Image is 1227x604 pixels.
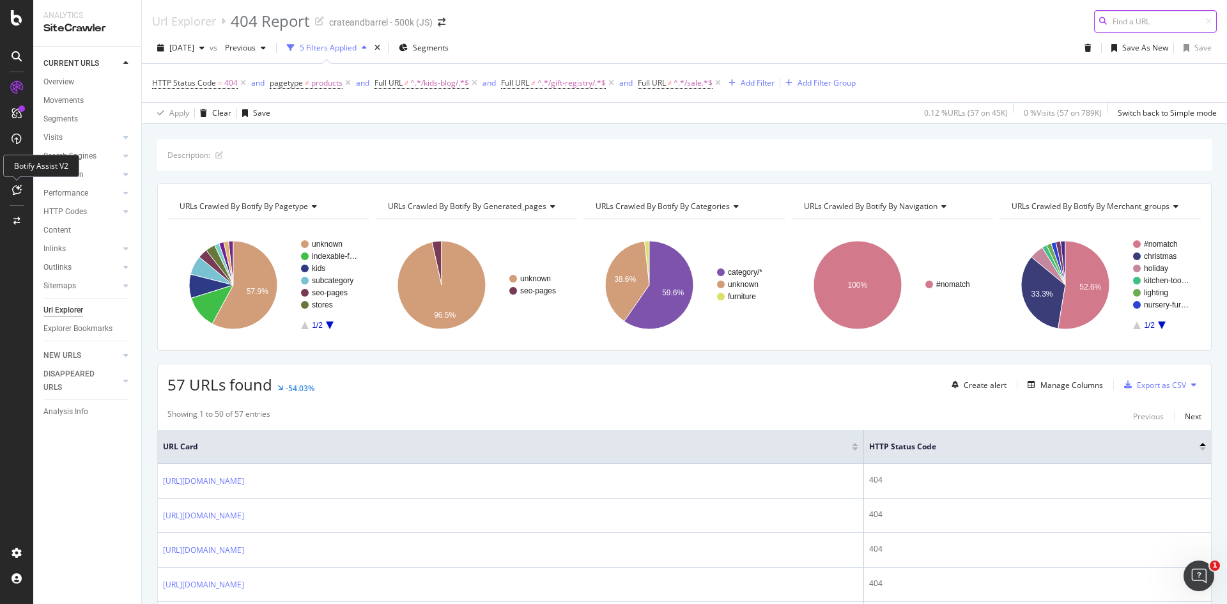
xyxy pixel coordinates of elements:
div: SiteCrawler [43,21,131,36]
button: Manage Columns [1022,377,1103,392]
div: NEW URLS [43,349,81,362]
a: Segments [43,112,132,126]
span: URLs Crawled By Botify By navigation [804,201,938,212]
a: DISAPPEARED URLS [43,368,120,394]
div: Inlinks [43,242,66,256]
text: indexable-f… [312,252,357,261]
span: URLs Crawled By Botify By generated_pages [388,201,546,212]
span: ^.*/kids-blog/.*$ [410,74,469,92]
a: Url Explorer [152,14,216,28]
span: ^.*/gift-registry/.*$ [537,74,606,92]
div: 404 Report [231,10,310,32]
button: Previous [1133,408,1164,424]
span: Segments [413,42,449,53]
text: kitchen-too… [1144,276,1189,285]
text: 59.6% [662,288,684,297]
button: Next [1185,408,1201,424]
a: Sitemaps [43,279,120,293]
button: Clear [195,103,231,123]
span: ≠ [405,77,409,88]
span: = [218,77,222,88]
div: Add Filter Group [798,77,856,88]
div: Create alert [964,380,1007,391]
button: and [356,77,369,89]
h4: URLs Crawled By Botify By pagetype [177,196,358,217]
button: Previous [220,38,271,58]
h4: URLs Crawled By Botify By navigation [801,196,982,217]
input: Find a URL [1094,10,1217,33]
a: [URL][DOMAIN_NAME] [163,578,244,591]
button: 5 Filters Applied [282,38,372,58]
text: 33.3% [1031,290,1053,298]
button: Add Filter [723,75,775,91]
div: and [356,77,369,88]
button: Switch back to Simple mode [1113,103,1217,123]
text: category/* [728,268,762,277]
span: ≠ [305,77,309,88]
a: Search Engines [43,150,120,163]
text: seo-pages [312,288,348,297]
div: and [482,77,496,88]
a: Analysis Info [43,405,132,419]
text: stores [312,300,333,309]
div: Explorer Bookmarks [43,322,112,336]
svg: A chart. [167,229,367,341]
button: Export as CSV [1119,375,1186,395]
div: arrow-right-arrow-left [438,18,445,27]
div: Clear [212,107,231,118]
button: Apply [152,103,189,123]
div: Performance [43,187,88,200]
div: Analytics [43,10,131,21]
text: #nomatch [1144,240,1178,249]
div: Botify Assist V2 [3,155,79,177]
span: ≠ [531,77,536,88]
div: Save [253,107,270,118]
span: Full URL [374,77,403,88]
text: 57.9% [247,287,268,296]
div: Switch back to Simple mode [1118,107,1217,118]
h4: URLs Crawled By Botify By generated_pages [385,196,566,217]
svg: A chart. [376,229,576,341]
a: Url Explorer [43,304,132,317]
div: 404 [869,543,1206,555]
div: 5 Filters Applied [300,42,357,53]
div: and [251,77,265,88]
button: Save As New [1106,38,1168,58]
div: Movements [43,94,84,107]
div: A chart. [792,229,992,341]
a: Movements [43,94,132,107]
div: -54.03% [286,383,314,394]
text: #nomatch [936,280,970,289]
div: CURRENT URLS [43,57,99,70]
button: Segments [394,38,454,58]
div: Export as CSV [1137,380,1186,391]
span: HTTP Status Code [152,77,216,88]
text: 1/2 [1145,321,1155,330]
div: times [372,42,383,54]
svg: A chart. [583,229,783,341]
span: HTTP Status Code [869,441,1180,453]
a: Explorer Bookmarks [43,322,132,336]
text: seo-pages [520,286,556,295]
a: Inlinks [43,242,120,256]
div: Overview [43,75,74,89]
div: crateandbarrel - 500k (JS) [329,16,433,29]
span: URLs Crawled By Botify By pagetype [180,201,308,212]
div: Save As New [1122,42,1168,53]
button: Save [1178,38,1212,58]
div: DISAPPEARED URLS [43,368,108,394]
text: unknown [312,240,343,249]
button: Save [237,103,270,123]
div: Next [1185,411,1201,422]
text: subcategory [312,276,353,285]
div: Previous [1133,411,1164,422]
a: [URL][DOMAIN_NAME] [163,475,244,488]
div: Apply [169,107,189,118]
span: pagetype [270,77,303,88]
a: HTTP Codes [43,205,120,219]
div: Segments [43,112,78,126]
text: 52.6% [1080,283,1102,292]
div: 404 [869,474,1206,486]
text: 100% [847,281,867,290]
